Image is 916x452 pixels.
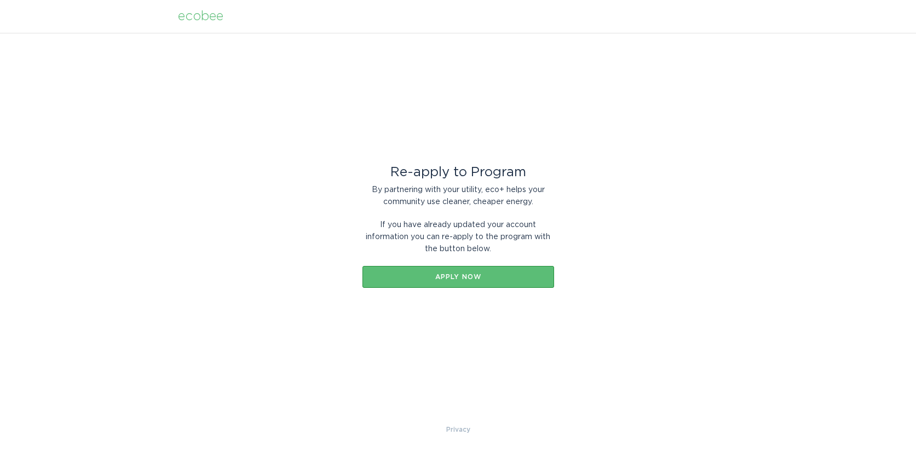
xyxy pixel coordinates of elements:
[362,266,554,288] button: Apply now
[362,219,554,255] div: If you have already updated your account information you can re-apply to the program with the but...
[362,166,554,178] div: Re-apply to Program
[446,424,470,436] a: Privacy Policy & Terms of Use
[178,10,223,22] div: ecobee
[362,184,554,208] div: By partnering with your utility, eco+ helps your community use cleaner, cheaper energy.
[368,274,549,280] div: Apply now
